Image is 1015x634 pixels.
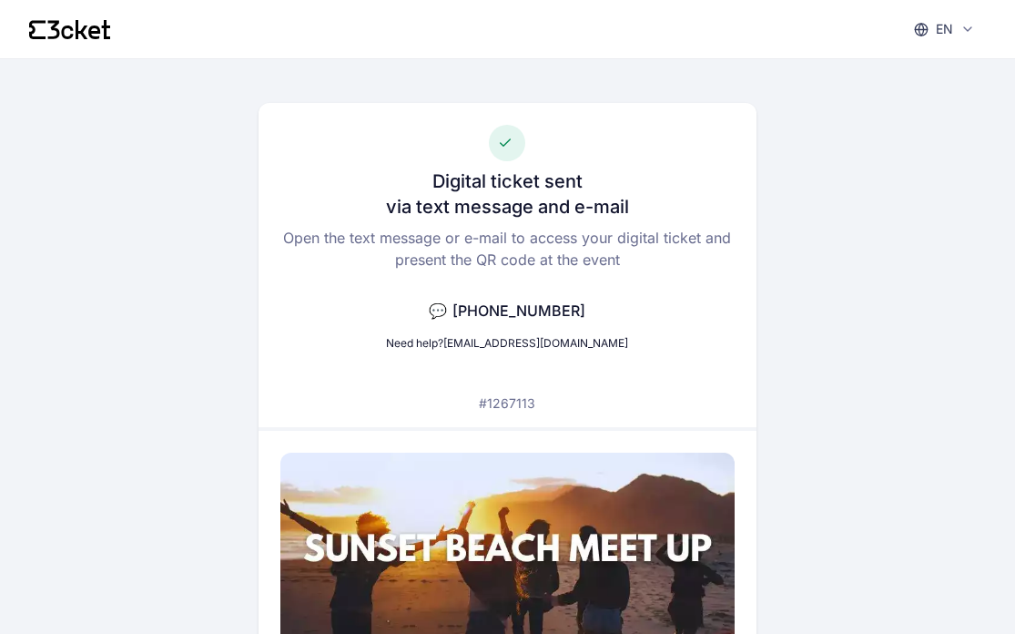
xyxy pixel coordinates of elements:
[936,20,953,38] p: en
[479,394,535,413] p: #1267113
[386,336,443,350] span: Need help?
[429,302,447,320] span: 💬
[280,227,735,271] p: Open the text message or e-mail to access your digital ticket and present the QR code at the event
[452,302,585,320] span: [PHONE_NUMBER]
[432,169,583,194] h3: Digital ticket sent
[386,194,629,220] h3: via text message and e-mail
[443,336,628,350] a: [EMAIL_ADDRESS][DOMAIN_NAME]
